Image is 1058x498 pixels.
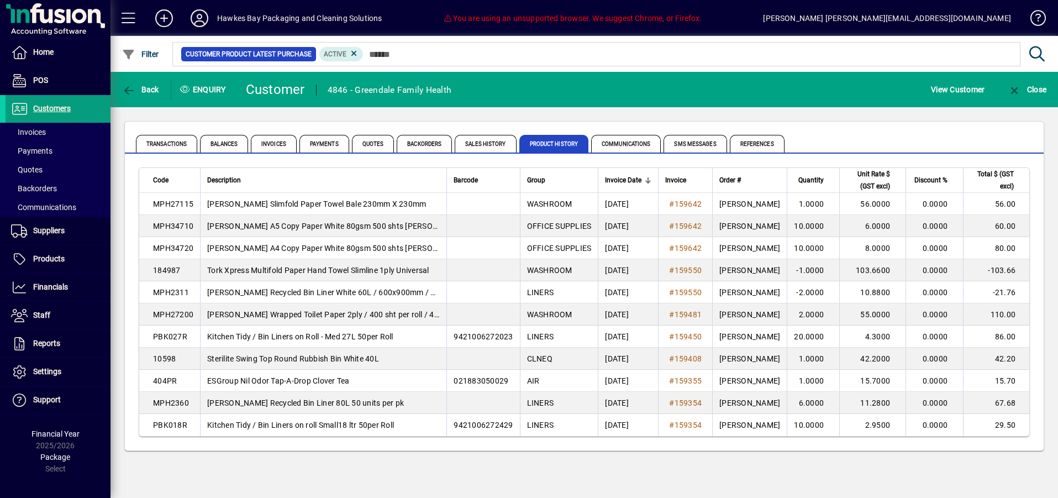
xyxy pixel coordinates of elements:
[299,135,349,153] span: Payments
[598,370,658,392] td: [DATE]
[675,266,702,275] span: 159550
[846,168,890,192] span: Unit Rate $ (GST excl)
[675,376,702,385] span: 159355
[719,174,741,186] span: Order #
[675,421,702,429] span: 159354
[11,128,46,137] span: Invoices
[110,80,171,99] app-page-header-button: Back
[454,421,513,429] span: 9421006272429
[675,222,702,230] span: 159642
[6,67,110,95] a: POS
[153,310,193,319] span: MPH27200
[846,168,900,192] div: Unit Rate $ (GST excl)
[217,9,382,27] div: Hawkes Bay Packaging and Cleaning Solutions
[527,200,572,208] span: WASHROOM
[527,332,554,341] span: LINERS
[787,215,839,237] td: 10.0000
[598,414,658,436] td: [DATE]
[454,332,513,341] span: 9421006272023
[787,193,839,215] td: 1.0000
[665,331,706,343] a: #159450
[207,421,394,429] span: Kitchen Tidy / Bin Liners on roll Small18 ltr 50per Roll
[598,281,658,303] td: [DATE]
[527,399,554,407] span: LINERS
[730,135,785,153] span: References
[928,80,987,99] button: View Customer
[6,302,110,329] a: Staff
[33,254,65,263] span: Products
[6,330,110,358] a: Reports
[598,193,658,215] td: [DATE]
[605,174,641,186] span: Invoice Date
[33,395,61,404] span: Support
[669,266,674,275] span: #
[712,193,787,215] td: [PERSON_NAME]
[6,358,110,386] a: Settings
[675,399,702,407] span: 159354
[153,354,176,363] span: 10598
[153,376,177,385] span: 404PR
[787,326,839,348] td: 20.0000
[33,339,60,348] span: Reports
[207,222,466,230] span: [PERSON_NAME] A5 Copy Paper White 80gsm 500 shts [PERSON_NAME]
[669,222,674,230] span: #
[665,242,706,254] a: #159642
[787,392,839,414] td: 6.0000
[207,332,393,341] span: Kitchen Tidy / Bin Liners on Roll - Med 27L 50per Roll
[712,370,787,392] td: [PERSON_NAME]
[839,193,906,215] td: 56.0000
[712,326,787,348] td: [PERSON_NAME]
[598,326,658,348] td: [DATE]
[839,370,906,392] td: 15.7000
[33,104,71,113] span: Customers
[207,174,440,186] div: Description
[963,414,1029,436] td: 29.50
[11,146,52,155] span: Payments
[963,392,1029,414] td: 67.68
[200,135,248,153] span: Balances
[454,376,508,385] span: 021883050029
[675,310,702,319] span: 159481
[455,135,516,153] span: Sales History
[182,8,217,28] button: Profile
[598,303,658,326] td: [DATE]
[33,76,48,85] span: POS
[963,370,1029,392] td: 15.70
[527,376,540,385] span: AIR
[207,399,404,407] span: [PERSON_NAME] Recycled Bin Liner 80L 50 units per pk
[675,354,702,363] span: 159408
[6,217,110,245] a: Suppliers
[906,392,963,414] td: 0.0000
[839,259,906,281] td: 103.6600
[153,266,181,275] span: 184987
[963,215,1029,237] td: 60.00
[527,174,592,186] div: Group
[31,429,80,438] span: Financial Year
[669,288,674,297] span: #
[328,81,452,99] div: 4846 - Greendale Family Health
[669,421,674,429] span: #
[40,453,70,462] span: Package
[669,332,674,341] span: #
[136,135,197,153] span: Transactions
[669,310,674,319] span: #
[186,49,312,60] span: Customer Product Latest Purchase
[6,245,110,273] a: Products
[665,353,706,365] a: #159408
[906,348,963,370] td: 0.0000
[33,48,54,56] span: Home
[963,303,1029,326] td: 110.00
[963,259,1029,281] td: -103.66
[6,160,110,179] a: Quotes
[906,237,963,259] td: 0.0000
[712,281,787,303] td: [PERSON_NAME]
[6,198,110,217] a: Communications
[1008,85,1046,94] span: Close
[712,303,787,326] td: [PERSON_NAME]
[519,135,589,153] span: Product History
[839,348,906,370] td: 42.2000
[787,281,839,303] td: -2.0000
[1005,80,1049,99] button: Close
[665,375,706,387] a: #159355
[906,259,963,281] td: 0.0000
